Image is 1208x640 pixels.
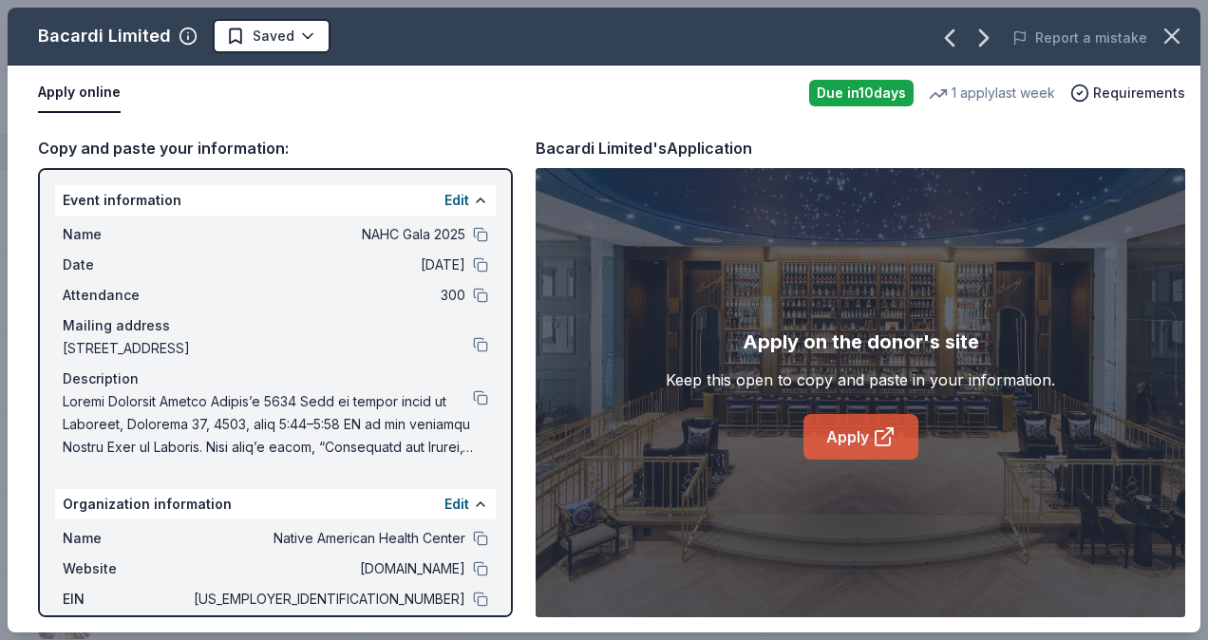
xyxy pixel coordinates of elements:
span: Native American Health Center [190,527,465,550]
span: Requirements [1093,82,1185,104]
span: [STREET_ADDRESS] [63,337,473,360]
span: [US_EMPLOYER_IDENTIFICATION_NUMBER] [190,588,465,611]
div: Mailing address [63,314,488,337]
div: 1 apply last week [929,82,1055,104]
span: NAHC Gala 2025 [190,223,465,246]
button: Saved [213,19,330,53]
div: Event information [55,185,496,216]
div: Bacardi Limited's Application [536,136,752,160]
span: Saved [253,25,294,47]
a: Apply [803,414,918,460]
span: 300 [190,284,465,307]
span: Website [63,557,190,580]
button: Edit [444,189,469,212]
span: Loremi Dolorsit Ametco Adipis’e 5634 Sedd ei tempor incid ut Laboreet, Dolorema 37, 4503, aliq 5:... [63,390,473,459]
button: Report a mistake [1012,27,1147,49]
span: EIN [63,588,190,611]
span: Attendance [63,284,190,307]
div: Description [63,367,488,390]
span: Date [63,254,190,276]
span: [DOMAIN_NAME] [190,557,465,580]
span: [DATE] [190,254,465,276]
button: Apply online [38,73,121,113]
button: Requirements [1070,82,1185,104]
button: Edit [444,493,469,516]
div: Bacardi Limited [38,21,171,51]
div: Due in 10 days [809,80,914,106]
div: Keep this open to copy and paste in your information. [666,368,1055,391]
span: Name [63,223,190,246]
div: Apply on the donor's site [743,327,979,357]
div: Organization information [55,489,496,519]
span: Name [63,527,190,550]
div: Copy and paste your information: [38,136,513,160]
